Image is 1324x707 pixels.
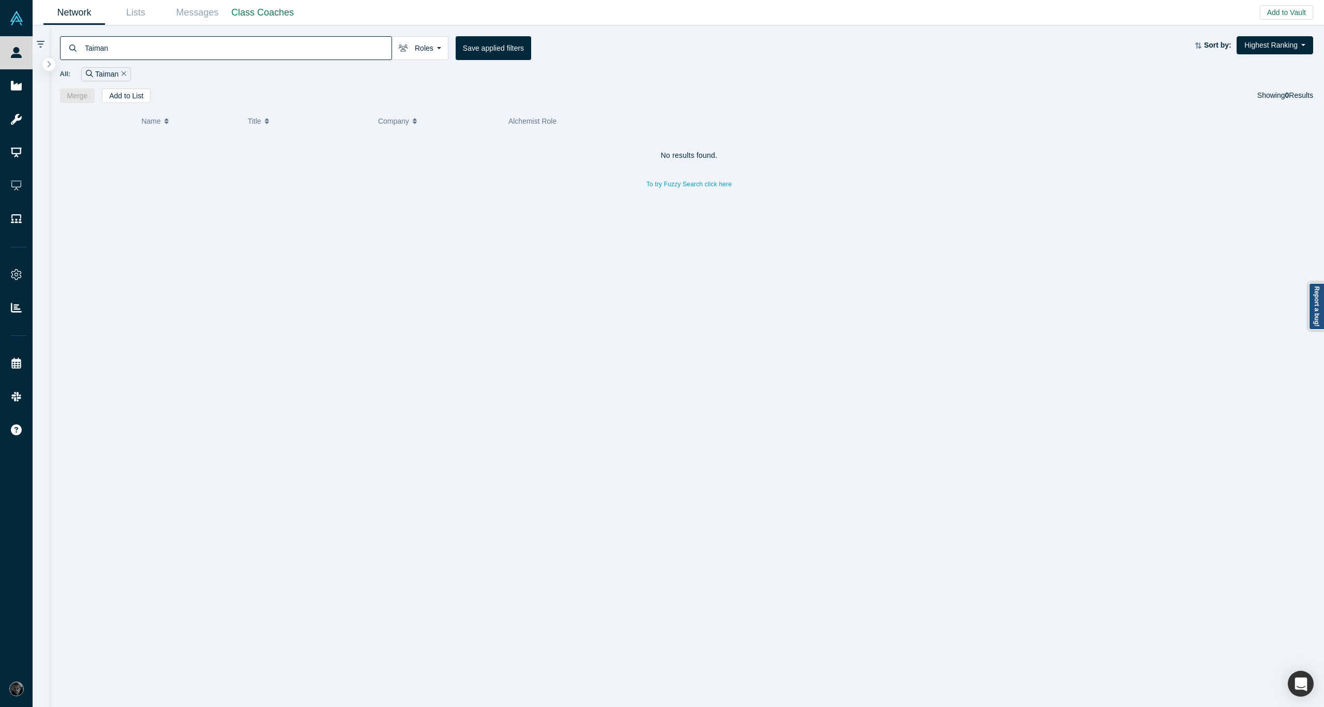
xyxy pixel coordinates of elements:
button: Name [141,110,237,132]
h4: No results found. [60,151,1319,160]
button: Merge [60,89,95,103]
input: Search by name, title, company, summary, expertise, investment criteria or topics of focus [84,36,392,60]
button: Remove Filter [118,68,126,80]
div: Taiman [81,67,131,81]
a: Network [43,1,105,25]
button: Company [378,110,498,132]
a: Class Coaches [228,1,297,25]
img: Alchemist Vault Logo [9,11,24,25]
span: Results [1285,91,1313,99]
strong: Sort by: [1204,41,1231,49]
div: Showing [1257,89,1313,103]
img: Rami C.'s Account [9,682,24,696]
span: Company [378,110,409,132]
span: Title [248,110,261,132]
button: Roles [392,36,448,60]
a: Lists [105,1,167,25]
button: Title [248,110,367,132]
a: Report a bug! [1308,283,1324,330]
button: To try Fuzzy Search click here [639,178,739,191]
button: Save applied filters [456,36,531,60]
button: Highest Ranking [1237,36,1313,54]
strong: 0 [1285,91,1289,99]
button: Add to List [102,89,151,103]
span: All: [60,69,71,79]
span: Alchemist Role [508,117,556,125]
a: Messages [167,1,228,25]
span: Name [141,110,160,132]
button: Add to Vault [1260,5,1313,20]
